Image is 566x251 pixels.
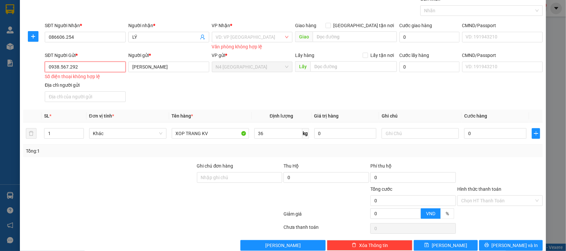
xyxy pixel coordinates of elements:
[400,32,460,42] input: Cước giao hàng
[479,240,543,251] button: printer[PERSON_NAME] và In
[327,240,412,251] button: deleteXóa Thông tin
[302,128,309,139] span: kg
[424,243,429,248] span: save
[432,242,467,249] span: [PERSON_NAME]
[382,128,459,139] input: Ghi Chú
[295,23,316,28] span: Giao hàng
[28,31,38,42] button: plus
[172,113,193,119] span: Tên hàng
[314,128,377,139] input: 0
[283,224,370,235] div: Chưa thanh toán
[89,113,114,119] span: Đơn vị tính
[45,52,126,59] div: SĐT Người Gửi
[45,81,126,89] div: Địa chỉ người gửi
[212,52,293,59] div: VP gửi
[464,113,487,119] span: Cước hàng
[400,23,432,28] label: Cước giao hàng
[212,23,230,28] span: VP Nhận
[414,240,477,251] button: save[PERSON_NAME]
[45,22,126,29] div: SĐT Người Nhận
[426,211,435,216] span: VND
[26,147,219,155] div: Tổng: 1
[400,53,429,58] label: Cước lấy hàng
[446,211,449,216] span: %
[532,128,540,139] button: plus
[295,31,313,42] span: Giao
[26,128,36,139] button: delete
[492,242,538,249] span: [PERSON_NAME] và In
[197,172,283,183] input: Ghi chú đơn hàng
[265,242,301,249] span: [PERSON_NAME]
[313,31,397,42] input: Dọc đường
[45,91,126,102] input: Địa chỉ của người gửi
[93,128,162,138] span: Khác
[240,240,326,251] button: [PERSON_NAME]
[128,52,209,59] div: Người gửi
[295,53,314,58] span: Lấy hàng
[462,52,543,59] div: CMND/Passport
[484,243,489,248] span: printer
[216,62,289,72] span: N4 Bình Phước
[295,61,310,72] span: Lấy
[283,210,370,222] div: Giảm giá
[283,163,299,169] span: Thu Hộ
[45,73,126,80] div: Số điện thoại không hợp lệ
[400,62,460,72] input: Cước lấy hàng
[212,43,293,51] div: Văn phòng không hợp lệ
[270,113,293,119] span: Định lượng
[197,163,233,169] label: Ghi chú đơn hàng
[370,186,392,192] span: Tổng cước
[379,110,462,123] th: Ghi chú
[310,61,397,72] input: Dọc đường
[200,34,205,40] span: user-add
[28,34,38,39] span: plus
[368,52,397,59] span: Lấy tận nơi
[314,113,339,119] span: Giá trị hàng
[352,243,356,248] span: delete
[128,22,209,29] div: Người nhận
[172,128,249,139] input: VD: Bàn, Ghế
[44,113,49,119] span: SL
[457,186,501,192] label: Hình thức thanh toán
[359,242,388,249] span: Xóa Thông tin
[331,22,397,29] span: [GEOGRAPHIC_DATA] tận nơi
[370,162,456,172] div: Phí thu hộ
[532,131,540,136] span: plus
[462,22,543,29] div: CMND/Passport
